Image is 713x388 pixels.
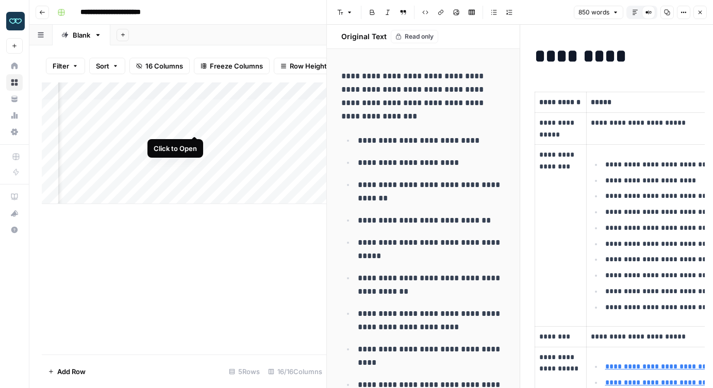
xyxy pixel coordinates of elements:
[578,8,609,17] span: 850 words
[96,61,109,71] span: Sort
[57,366,86,377] span: Add Row
[6,91,23,107] a: Your Data
[145,61,183,71] span: 16 Columns
[574,6,623,19] button: 850 words
[154,143,197,154] div: Click to Open
[42,363,92,380] button: Add Row
[6,107,23,124] a: Usage
[274,58,334,74] button: Row Height
[225,363,264,380] div: 5 Rows
[73,30,90,40] div: Blank
[6,8,23,34] button: Workspace: Zola Inc
[89,58,125,74] button: Sort
[53,61,69,71] span: Filter
[46,58,85,74] button: Filter
[6,58,23,74] a: Home
[6,222,23,238] button: Help + Support
[7,206,22,221] div: What's new?
[290,61,327,71] span: Row Height
[53,25,110,45] a: Blank
[6,189,23,205] a: AirOps Academy
[335,31,387,42] h2: Original Text
[129,58,190,74] button: 16 Columns
[6,124,23,140] a: Settings
[6,205,23,222] button: What's new?
[6,74,23,91] a: Browse
[264,363,326,380] div: 16/16 Columns
[210,61,263,71] span: Freeze Columns
[6,12,25,30] img: Zola Inc Logo
[405,32,434,41] span: Read only
[194,58,270,74] button: Freeze Columns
